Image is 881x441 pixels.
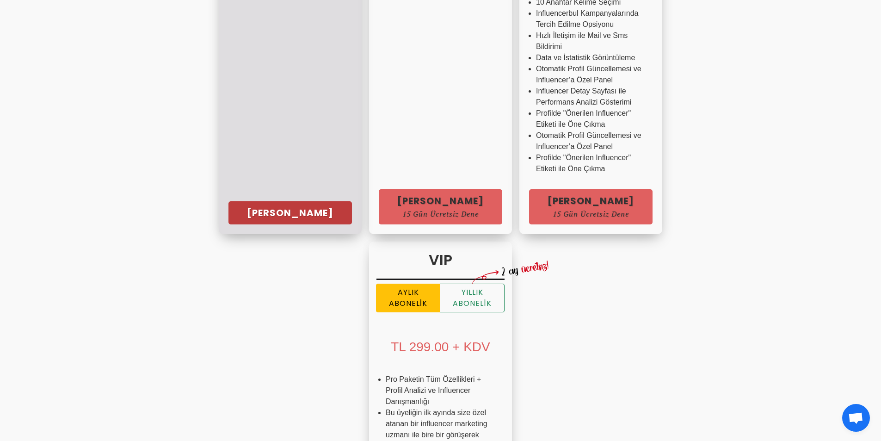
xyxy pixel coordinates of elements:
[536,152,646,174] li: Profilde "Önerilen Influencer" Etiketi ile Öne Çıkma
[376,284,440,312] label: Aylık Abonelik
[228,201,352,224] a: [PERSON_NAME]
[379,189,502,224] a: [PERSON_NAME]15 Gün Ücretsiz Dene
[536,86,646,108] li: Influencer Detay Sayfası ile Performans Analizi Gösterimi
[529,189,653,224] a: [PERSON_NAME]15 Gün Ücretsiz Dene
[536,108,646,130] li: Profilde "Önerilen Influencer" Etiketi ile Öne Çıkma
[842,404,870,432] a: Açık sohbet
[536,63,646,86] li: Otomatik Profil Güncellemesi ve Influencer’a Özel Panel
[536,30,646,52] li: Hızlı İletişim ile Mail ve Sms Bildirimi
[440,284,505,312] label: Yıllık Abonelik
[391,340,406,354] span: TL
[536,8,646,30] li: Influencerbul Kampanyalarında Tercih Edilme Opsiyonu
[397,210,484,217] span: 15 Gün Ücretsiz Dene
[548,210,634,217] span: 15 Gün Ücretsiz Dene
[409,340,490,354] span: 299.00 + KDV
[536,130,646,152] li: Otomatik Profil Güncellemesi ve Influencer’a Özel Panel
[386,374,495,407] li: Pro Paketin Tüm Özellikleri + Profil Analizi ve Influencer Danışmanlığı
[536,52,646,63] li: Data ve İstatistik Görüntüleme
[376,249,505,280] h3: VIP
